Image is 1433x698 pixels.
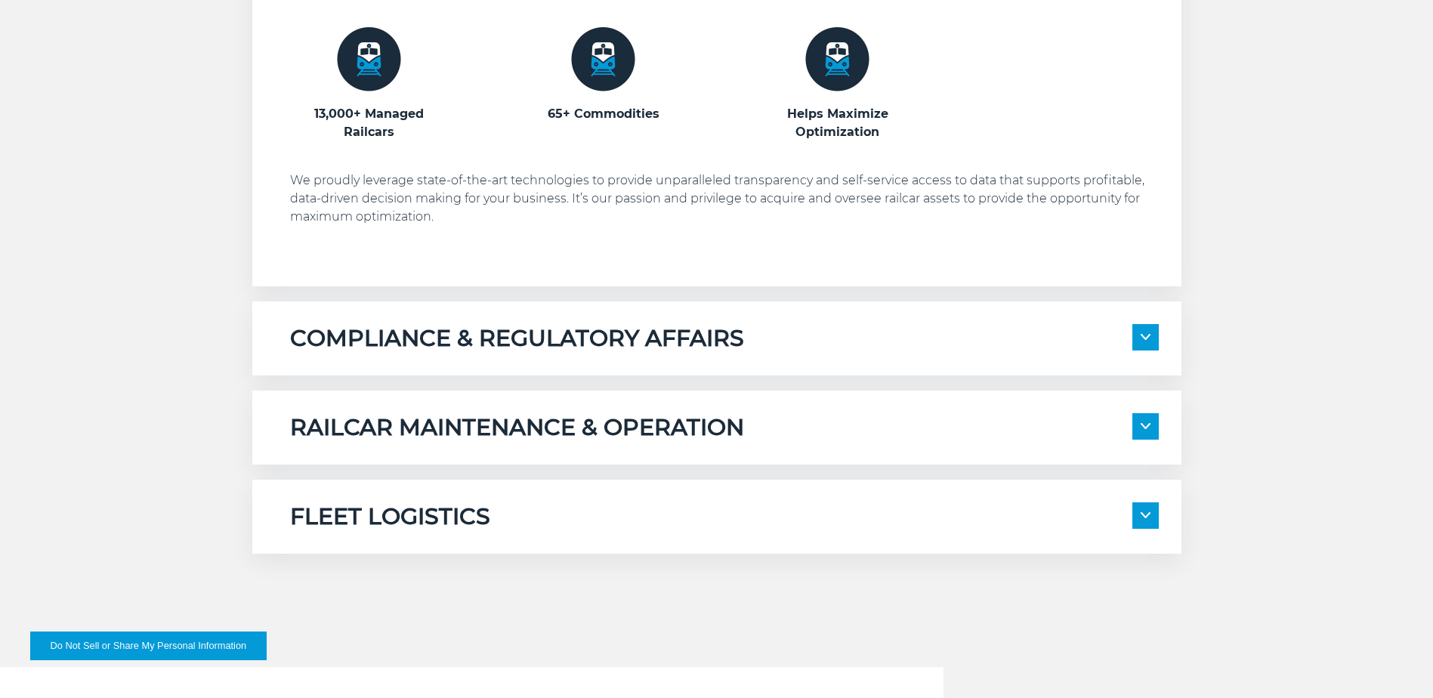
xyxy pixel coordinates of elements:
[1141,423,1150,429] img: arrow
[30,632,267,660] button: Do Not Sell or Share My Personal Information
[290,171,1159,226] p: We proudly leverage state-of-the-art technologies to provide unparalleled transparency and self-s...
[290,324,744,353] h5: COMPLIANCE & REGULATORY AFFAIRS
[1141,334,1150,340] img: arrow
[290,413,744,442] h5: RAILCAR MAINTENANCE & OPERATION
[290,105,449,141] h3: 13,000+ Managed Railcars
[758,105,917,141] h3: Helps Maximize Optimization
[1141,512,1150,518] img: arrow
[290,502,490,531] h5: FLEET LOGISTICS
[524,105,683,123] h3: 65+ Commodities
